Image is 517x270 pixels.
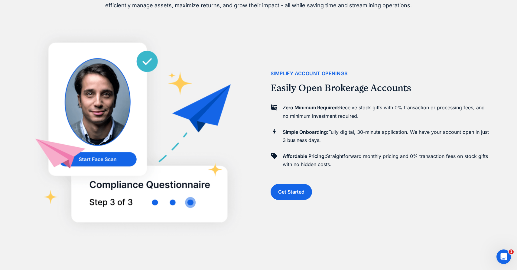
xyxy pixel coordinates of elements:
span: 1 [509,249,514,254]
div: simplify account openings [271,69,347,78]
strong: Simple Onboarding: [283,129,328,135]
h2: Easily Open Brokerage Accounts [271,82,411,94]
p: Receive stock gifts with 0% transaction or processing fees, and no minimum investment required. [283,104,491,120]
strong: Affordable Pricing: [283,153,326,159]
p: Fully digital, 30-minute application. We have your account open in just 3 business days. [283,128,491,144]
a: Get Started [271,184,312,200]
iframe: Intercom live chat [496,249,511,264]
p: Straightforward monthly pricing and 0% transaction fees on stock gifts with no hidden costs. [283,152,491,169]
strong: Zero Minimum Required: [283,104,339,111]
